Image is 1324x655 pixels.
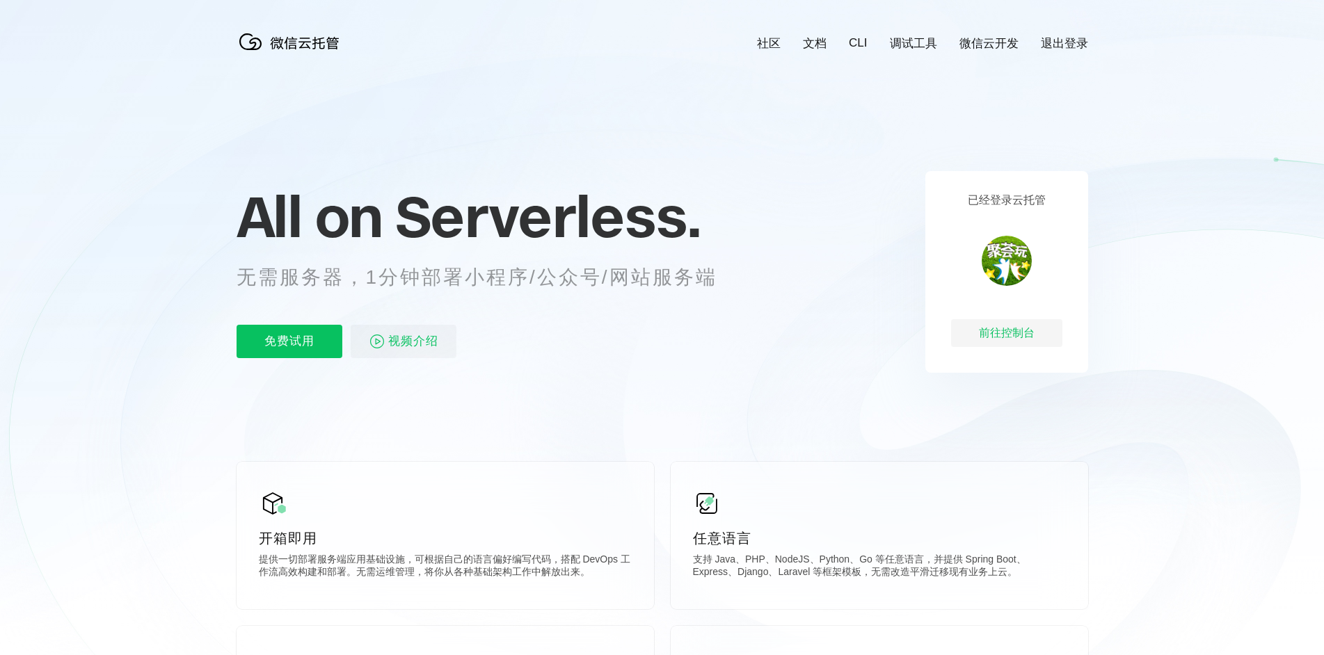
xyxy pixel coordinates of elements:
p: 任意语言 [693,528,1066,548]
p: 无需服务器，1分钟部署小程序/公众号/网站服务端 [237,264,743,291]
a: 文档 [803,35,827,51]
span: All on [237,181,382,251]
p: 开箱即用 [259,528,632,548]
a: 调试工具 [890,35,937,51]
p: 已经登录云托管 [968,193,1046,208]
p: 提供一切部署服务端应用基础设施，可根据自己的语言偏好编写代码，搭配 DevOps 工作流高效构建和部署。无需运维管理，将你从各种基础架构工作中解放出来。 [259,553,632,581]
img: 微信云托管 [237,28,348,56]
p: 支持 Java、PHP、NodeJS、Python、Go 等任意语言，并提供 Spring Boot、Express、Django、Laravel 等框架模板，无需改造平滑迁移现有业务上云。 [693,553,1066,581]
a: 微信云托管 [237,46,348,58]
a: 微信云开发 [959,35,1019,51]
div: 前往控制台 [951,319,1062,347]
a: 社区 [757,35,781,51]
a: CLI [849,36,867,50]
a: 退出登录 [1041,35,1088,51]
span: 视频介绍 [388,325,438,358]
span: Serverless. [395,181,701,251]
img: video_play.svg [369,333,385,350]
p: 免费试用 [237,325,342,358]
